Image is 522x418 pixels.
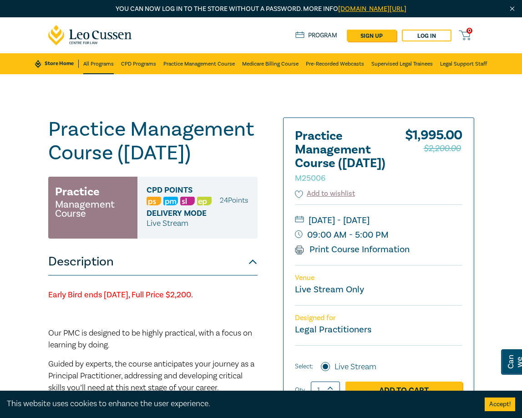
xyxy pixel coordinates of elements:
a: Legal Support Staff [440,53,487,74]
img: Substantive Law [180,197,195,205]
img: Professional Skills [147,197,161,205]
a: Log in [402,30,451,41]
span: 0 [466,28,472,34]
small: Legal Practitioners [295,324,371,336]
div: This website uses cookies to enhance the user experience. [7,398,471,410]
img: Practice Management & Business Skills [163,197,178,205]
button: Add to wishlist [295,189,355,199]
p: You can now log in to the store without a password. More info [48,4,474,14]
a: Store Home [35,60,78,68]
p: Designed for [295,314,462,322]
small: [DATE] - [DATE] [295,213,462,228]
li: 24 Point s [220,194,248,206]
button: Accept cookies [485,398,515,411]
a: Live Stream Only [295,284,364,296]
a: Practice Management Course [163,53,235,74]
a: sign up [347,30,396,41]
small: Management Course [55,200,131,218]
h3: Practice [55,184,100,200]
a: Program [295,31,338,40]
a: All Programs [83,53,114,74]
img: Close [508,5,516,13]
a: Pre-Recorded Webcasts [306,53,364,74]
img: Ethics & Professional Responsibility [197,197,212,205]
p: Venue [295,274,462,282]
span: Select: [295,362,313,372]
span: Guided by experts, the course anticipates your journey as a Principal Practitioner, addressing an... [48,359,254,393]
span: Delivery Mode [147,209,231,218]
small: 09:00 AM - 5:00 PM [295,228,462,242]
a: [DOMAIN_NAME][URL] [338,5,406,13]
label: Live Stream [334,361,376,373]
a: Add to Cart [345,382,462,399]
div: $ 1,995.00 [405,129,462,189]
span: Our PMC is designed to be highly practical, with a focus on learning by doing. [48,328,252,350]
span: CPD Points [147,186,231,194]
h2: Practice Management Course ([DATE]) [295,129,395,184]
h1: Practice Management Course ([DATE]) [48,117,258,165]
a: CPD Programs [121,53,156,74]
small: M25006 [295,173,325,184]
a: Print Course Information [295,244,410,255]
span: $2,200.00 [424,141,461,156]
a: Supervised Legal Trainees [371,53,433,74]
a: Medicare Billing Course [242,53,299,74]
input: 1 [311,382,340,399]
button: Description [48,248,258,275]
label: Qty [295,385,305,395]
span: Live Stream [147,218,188,229]
strong: Early Bird ends [DATE], Full Price $2,200. [48,290,193,300]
